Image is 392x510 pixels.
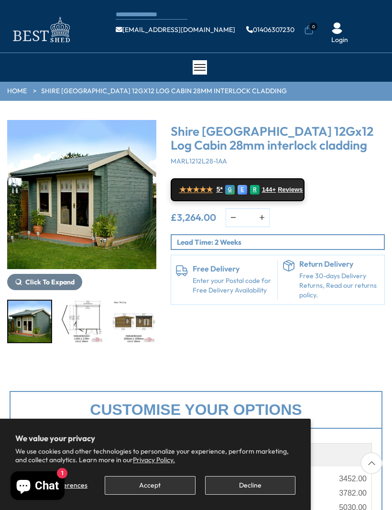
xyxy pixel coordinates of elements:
span: 0 [309,22,317,31]
img: Marlborough_7_77ba1181-c18a-42db-b353-ae209a9c9980_200x200.jpg [8,301,51,342]
h6: Free Delivery [193,265,273,273]
div: 1 / 18 [7,300,52,343]
img: Shire Marlborough 12Gx12 Log Cabin 28mm interlock cladding - Best Shed [7,120,156,269]
div: 1 / 18 [7,120,156,290]
div: E [238,185,247,195]
button: Accept [105,476,195,495]
a: Privacy Policy. [133,456,175,464]
a: 01406307230 [246,26,294,33]
span: Click To Expand [25,278,75,286]
span: ★★★★★ [179,185,213,194]
img: 12x12MarlboroughOPTFLOORPLANMFT28mmTEMP_5a83137f-d55f-493c-9331-6cd515c54ccf_200x200.jpg [60,301,103,342]
div: Customise your options [10,391,382,429]
div: G [225,185,235,195]
a: Login [331,35,348,45]
span: MARL1212L28-1AA [171,157,227,165]
button: Click To Expand [7,274,82,290]
div: R [250,185,260,195]
a: ★★★★★ 5* G E R 144+ Reviews [171,178,305,201]
span: 144+ [262,186,276,194]
ins: £3,264.00 [171,213,216,222]
p: Lead Time: 2 Weeks [177,237,384,247]
p: We use cookies and other technologies to personalize your experience, perform marketing, and coll... [15,447,295,464]
img: logo [7,14,74,45]
a: [EMAIL_ADDRESS][DOMAIN_NAME] [116,26,235,33]
a: HOME [7,87,27,96]
a: Enter your Postal code for Free Delivery Availability [193,276,273,295]
div: 2 / 18 [59,300,104,343]
a: 0 [304,25,314,35]
h3: Shire [GEOGRAPHIC_DATA] 12Gx12 Log Cabin 28mm interlock cladding [171,125,385,152]
h6: Return Delivery [299,260,380,269]
p: Free 30-days Delivery Returns, Read our returns policy. [299,271,380,300]
img: 12x12MarlboroughOPTELEVATIONSMMFT28mmTEMP_a041115d-193e-4c00-ba7d-347e4517689d_200x200.jpg [112,301,155,342]
h2: We value your privacy [15,434,295,443]
button: Decline [205,476,295,495]
inbox-online-store-chat: Shopify online store chat [8,471,67,502]
img: User Icon [331,22,343,34]
span: Reviews [278,186,303,194]
div: 3782.00 [339,489,367,497]
div: 3 / 18 [111,300,156,343]
a: Shire [GEOGRAPHIC_DATA] 12Gx12 Log Cabin 28mm interlock cladding [41,87,287,96]
div: 3452.00 [339,475,367,483]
